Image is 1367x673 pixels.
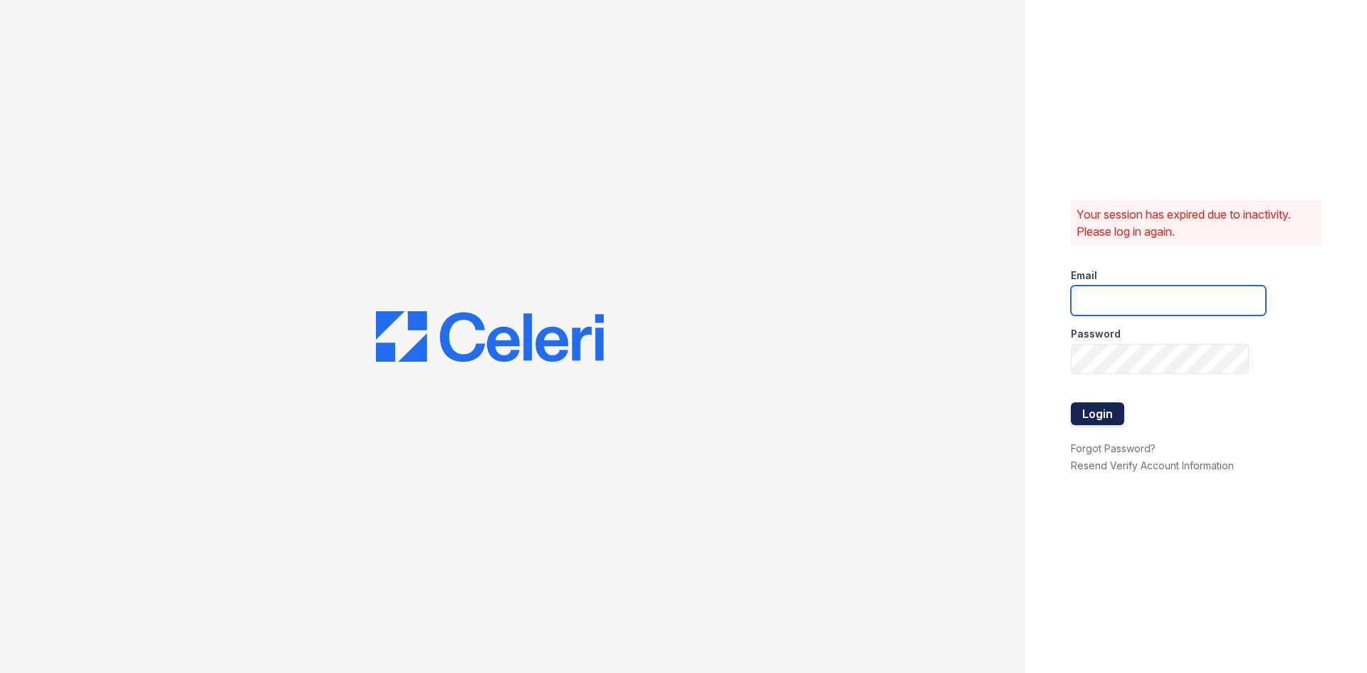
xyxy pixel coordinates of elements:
[1071,459,1234,471] a: Resend Verify Account Information
[1071,268,1097,283] label: Email
[1071,327,1121,341] label: Password
[376,311,604,362] img: CE_Logo_Blue-a8612792a0a2168367f1c8372b55b34899dd931a85d93a1a3d3e32e68fde9ad4.png
[1071,442,1156,454] a: Forgot Password?
[1077,206,1316,240] p: Your session has expired due to inactivity. Please log in again.
[1071,402,1124,425] button: Login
